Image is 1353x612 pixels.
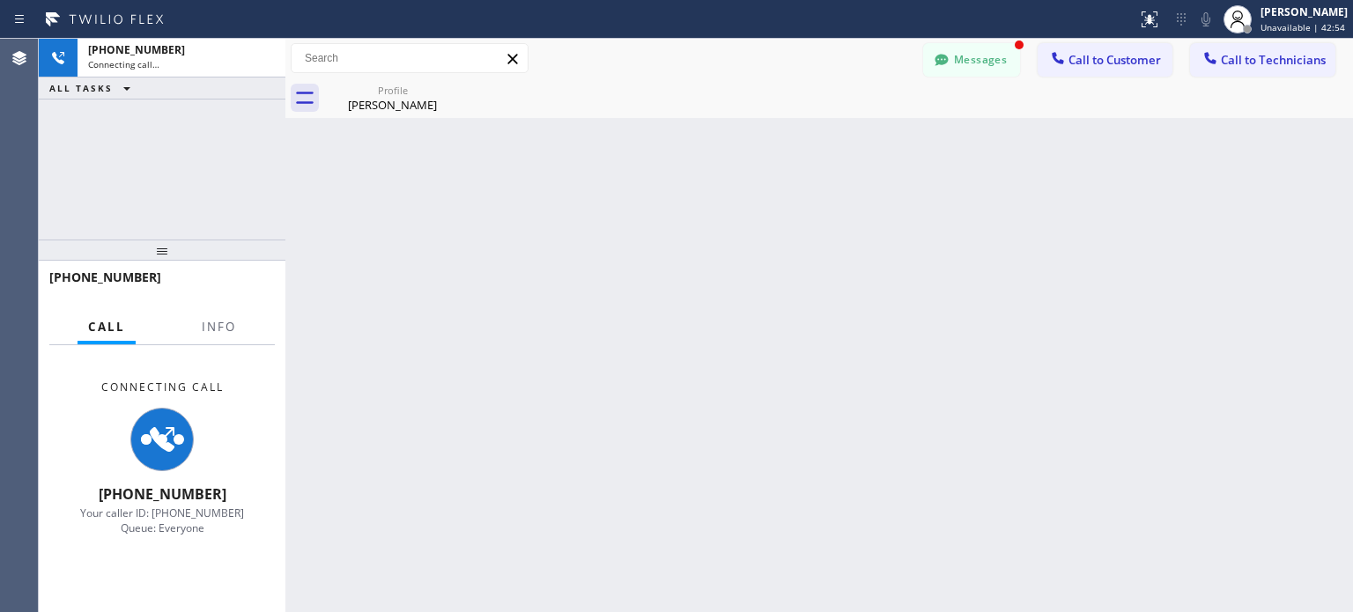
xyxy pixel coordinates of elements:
[202,319,236,335] span: Info
[1194,7,1218,32] button: Mute
[1038,43,1172,77] button: Call to Customer
[88,42,185,57] span: [PHONE_NUMBER]
[78,310,136,344] button: Call
[88,58,159,70] span: Connecting call…
[39,77,148,99] button: ALL TASKS
[326,78,459,118] div: Lisa Podell
[1261,21,1345,33] span: Unavailable | 42:54
[49,269,161,285] span: [PHONE_NUMBER]
[1068,52,1161,68] span: Call to Customer
[326,84,459,97] div: Profile
[88,319,125,335] span: Call
[1261,4,1348,19] div: [PERSON_NAME]
[292,44,528,72] input: Search
[99,484,226,504] span: [PHONE_NUMBER]
[80,505,244,535] span: Your caller ID: [PHONE_NUMBER] Queue: Everyone
[326,97,459,113] div: [PERSON_NAME]
[1190,43,1335,77] button: Call to Technicians
[49,82,113,94] span: ALL TASKS
[1221,52,1326,68] span: Call to Technicians
[101,380,224,394] span: Connecting Call
[191,310,247,344] button: Info
[923,43,1020,77] button: Messages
